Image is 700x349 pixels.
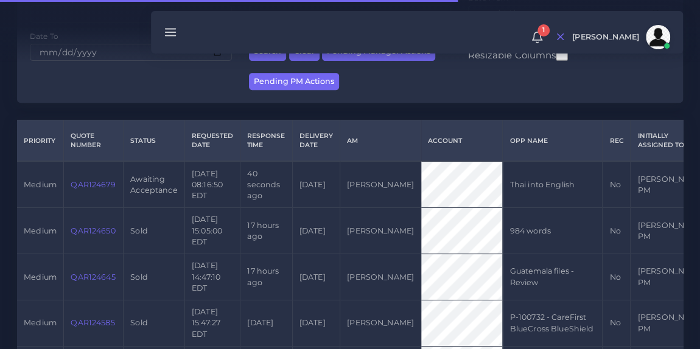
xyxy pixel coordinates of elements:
span: medium [24,226,57,235]
span: medium [24,272,57,282]
th: AM [340,120,421,162]
th: Opp Name [503,120,603,162]
th: Status [124,120,185,162]
th: Response Time [240,120,292,162]
td: [DATE] [292,208,340,254]
td: No [603,208,631,254]
th: Account [421,120,503,162]
td: Awaiting Acceptance [124,161,185,207]
img: avatar [646,25,670,49]
td: [DATE] 15:05:00 EDT [184,208,240,254]
td: [PERSON_NAME] [340,254,421,300]
td: 17 hours ago [240,208,292,254]
td: P-100732 - CareFirst BlueCross BlueShield [503,300,603,347]
span: [PERSON_NAME] [572,33,639,41]
th: Delivery Date [292,120,340,162]
td: [DATE] [292,300,340,347]
td: No [603,300,631,347]
td: Guatemala files - Review [503,254,603,300]
td: Thai into English [503,161,603,207]
a: QAR124650 [71,226,115,235]
td: Sold [124,208,185,254]
td: 17 hours ago [240,254,292,300]
span: 1 [537,24,550,36]
td: 40 seconds ago [240,161,292,207]
a: QAR124585 [71,318,114,327]
td: [DATE] [240,300,292,347]
td: Sold [124,300,185,347]
td: No [603,254,631,300]
td: [DATE] [292,161,340,207]
td: [DATE] 14:47:10 EDT [184,254,240,300]
button: Pending PM Actions [249,73,339,91]
th: Requested Date [184,120,240,162]
td: Sold [124,254,185,300]
td: [PERSON_NAME] [340,300,421,347]
a: QAR124645 [71,272,115,282]
span: medium [24,180,57,189]
th: REC [603,120,631,162]
td: No [603,161,631,207]
a: [PERSON_NAME]avatar [566,25,674,49]
th: Priority [17,120,64,162]
th: Quote Number [64,120,124,162]
td: [PERSON_NAME] [340,161,421,207]
td: [DATE] [292,254,340,300]
span: medium [24,318,57,327]
a: 1 [527,31,548,44]
td: [DATE] 15:47:27 EDT [184,300,240,347]
td: [PERSON_NAME] [340,208,421,254]
td: [DATE] 08:16:50 EDT [184,161,240,207]
td: 984 words [503,208,603,254]
a: QAR124679 [71,180,115,189]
